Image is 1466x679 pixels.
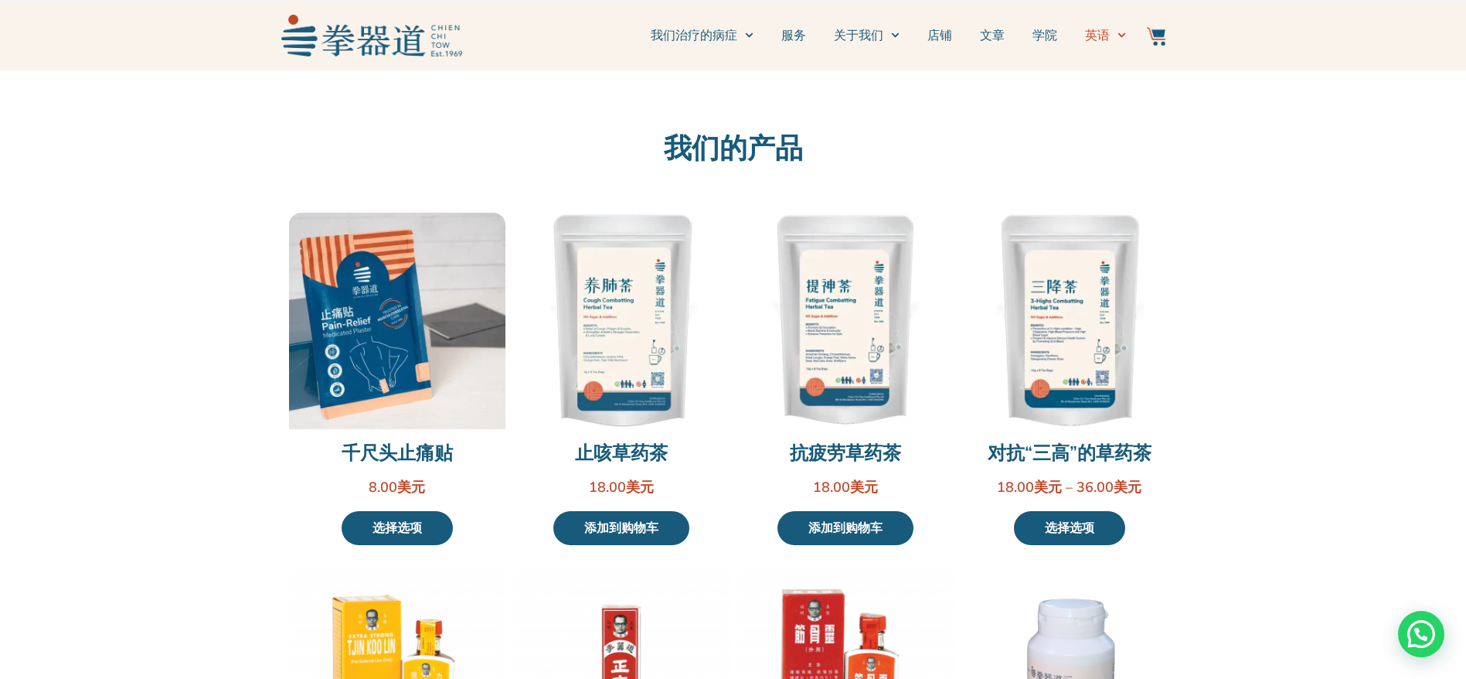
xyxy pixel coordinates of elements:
[553,511,689,545] a: 加入购物车：“止咳茶”
[980,27,1005,44] font: 文章
[626,478,654,496] font: 美元
[988,441,1151,466] font: 对抗“三高”的草药茶
[927,27,952,44] font: 店铺
[997,478,1034,496] font: 18.00
[1085,16,1126,55] a: 英语
[834,27,883,44] font: 关于我们
[589,478,626,496] font: 18.00
[470,16,1127,55] nav: 菜单
[961,439,1178,467] a: 对抗“三高”的草药茶
[289,439,505,467] a: 千尺头止痛贴
[737,213,954,429] img: 抗疲劳草药茶
[651,16,753,55] a: 我们治疗的病症
[1032,27,1057,44] font: 学院
[777,511,913,545] a: 加入购物车：“抗疲劳花草茶”
[1114,478,1141,496] font: 美元
[781,16,806,55] a: 服务
[372,520,422,537] font: 选择选项
[575,441,668,466] font: 止咳草药茶
[651,27,737,44] font: 我们治疗的病症
[1085,27,1110,44] font: 英语
[513,213,730,429] img: 止咳草药茶
[289,213,505,429] img: 千尺头止痛贴
[850,478,878,496] font: 美元
[1034,478,1062,496] font: 美元
[342,441,453,466] font: 千尺头止痛贴
[834,16,900,55] a: 关于我们
[1045,520,1094,537] font: 选择选项
[961,213,1178,429] img: 对抗“三高”的草药茶
[813,478,850,496] font: 18.00
[781,27,806,44] font: 服务
[808,520,883,537] font: 添加到购物车
[397,478,425,496] font: 美元
[790,441,901,466] font: 抗疲劳草药茶
[737,439,954,467] a: 抗疲劳草药茶
[664,130,803,168] font: 我们的产品
[513,439,730,467] a: 止咳草药茶
[927,16,952,55] a: 店铺
[584,520,658,537] font: 添加到购物车
[1147,27,1165,46] img: 网站图标-03
[980,16,1005,55] a: 文章
[369,478,397,496] font: 8.00
[1077,478,1114,496] font: 36.00
[1066,478,1073,496] font: –
[342,511,453,545] a: 选择“千尺头止痛药膏”选项
[1014,511,1125,545] a: 选择“抗三高花草茶”选项
[1032,16,1057,55] a: 学院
